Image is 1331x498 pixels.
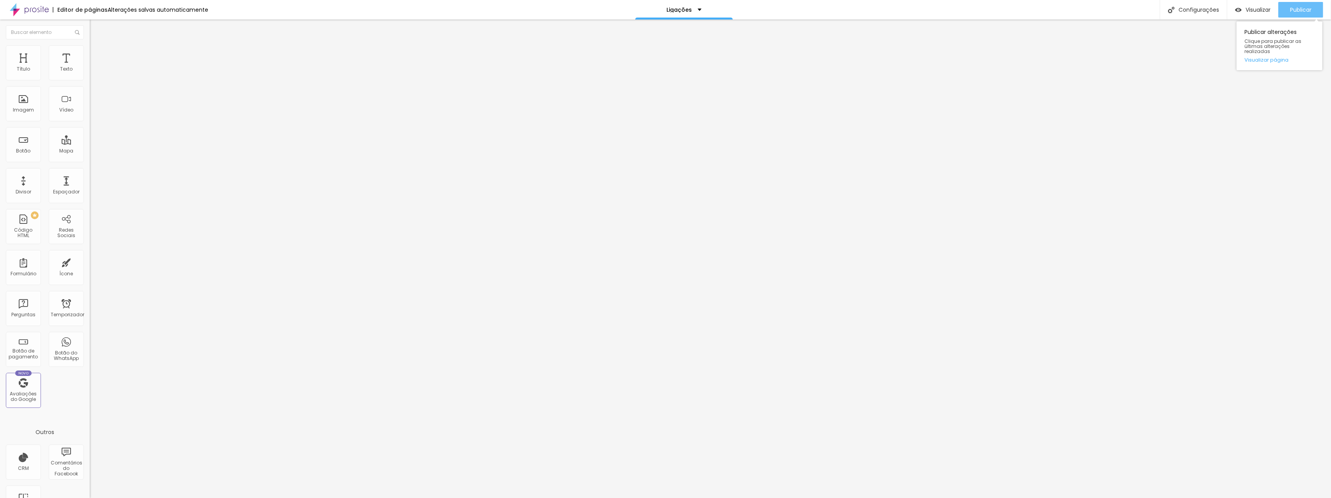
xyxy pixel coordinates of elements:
[17,66,30,72] font: Título
[1278,2,1323,18] button: Publicar
[11,311,35,318] font: Perguntas
[16,147,31,154] font: Botão
[18,465,29,471] font: CRM
[90,19,1331,498] iframe: Editor
[1244,56,1288,64] font: Visualizar página
[51,311,84,318] font: Temporizador
[60,270,73,277] font: Ícone
[1168,7,1175,13] img: Ícone
[60,66,73,72] font: Texto
[1290,6,1312,14] font: Publicar
[13,106,34,113] font: Imagem
[57,6,108,14] font: Editor de páginas
[14,227,33,239] font: Código HTML
[108,6,208,14] font: Alterações salvas automaticamente
[9,347,38,360] font: Botão de pagamento
[59,106,73,113] font: Vídeo
[1227,2,1278,18] button: Visualizar
[75,30,80,35] img: Ícone
[11,270,36,277] font: Formulário
[10,390,37,402] font: Avaliações do Google
[666,6,692,14] font: Ligações
[1246,6,1271,14] font: Visualizar
[59,147,73,154] font: Mapa
[57,227,75,239] font: Redes Sociais
[16,188,31,195] font: Divisor
[1244,38,1301,55] font: Clique para publicar as últimas alterações realizadas
[53,188,80,195] font: Espaçador
[35,428,54,436] font: Outros
[6,25,84,39] input: Buscar elemento
[1244,57,1315,62] a: Visualizar página
[18,371,29,376] font: Novo
[1244,28,1297,36] font: Publicar alterações
[54,349,79,362] font: Botão do WhatsApp
[51,459,82,477] font: Comentários do Facebook
[1179,6,1219,14] font: Configurações
[1235,7,1242,13] img: view-1.svg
